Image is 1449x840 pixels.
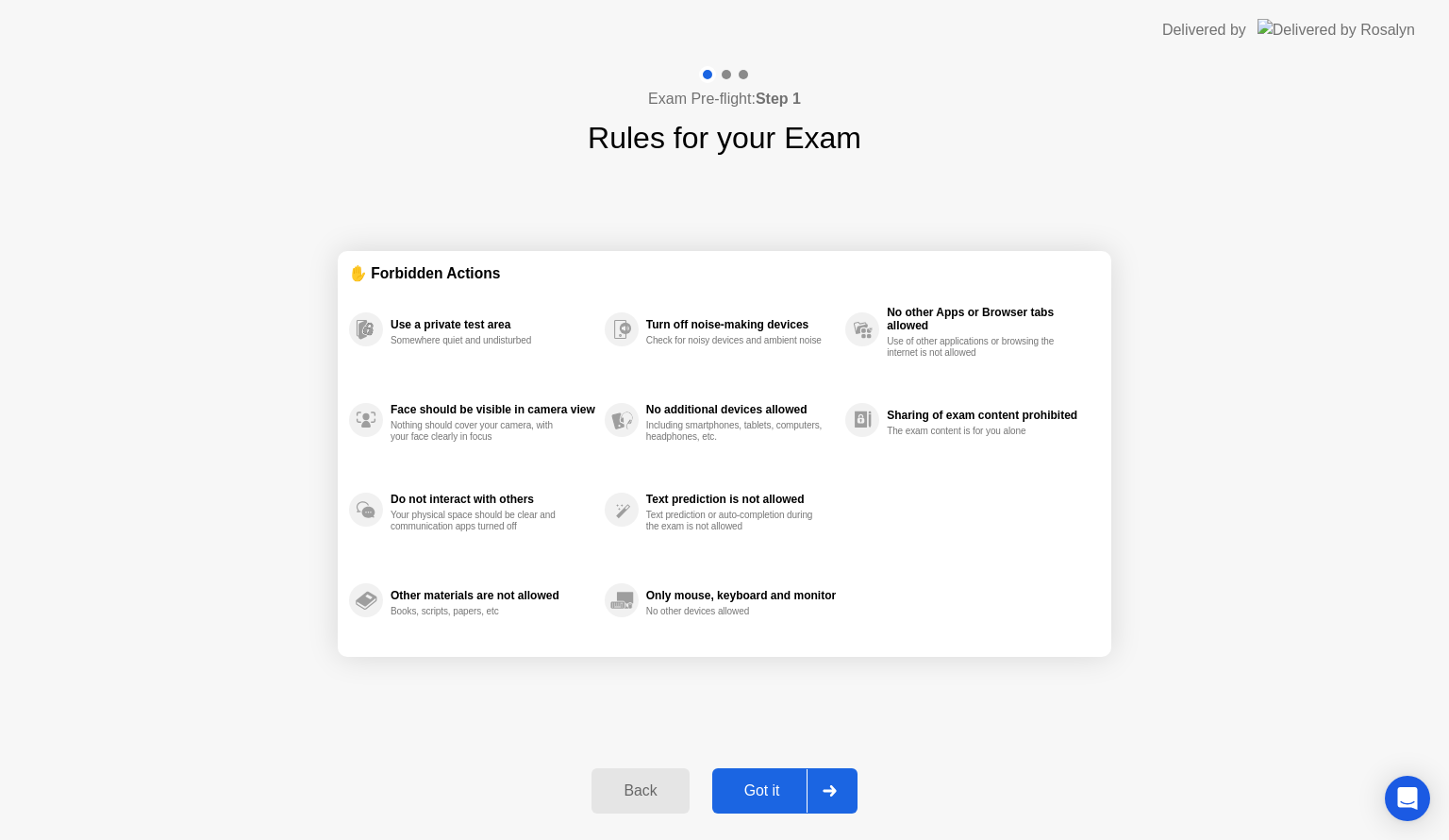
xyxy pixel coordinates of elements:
[646,335,824,346] div: Check for noisy devices and ambient noise
[718,782,807,799] div: Got it
[391,318,595,331] div: Use a private test area
[887,306,1091,332] div: No other Apps or Browser tabs allowed
[756,91,801,107] b: Step 1
[391,493,595,506] div: Do not interact with others
[712,768,858,814] button: Got it
[1257,19,1415,41] img: Delivered by Rosalyn
[391,420,569,443] div: Nothing should cover your camera, with your face clearly in focus
[646,510,824,532] div: Text prediction or auto-completion during the exam is not allowed
[887,426,1065,437] div: The exam content is for you alone
[349,262,1100,284] div: ✋ Forbidden Actions
[887,336,1065,359] div: Use of other applications or browsing the internet is not allowed
[391,606,569,617] div: Books, scripts, papers, etc
[646,493,836,506] div: Text prediction is not allowed
[391,589,595,602] div: Other materials are not allowed
[646,589,836,602] div: Only mouse, keyboard and monitor
[646,606,824,617] div: No other devices allowed
[391,403,595,416] div: Face should be visible in camera view
[591,768,689,814] button: Back
[646,420,824,443] div: Including smartphones, tablets, computers, headphones, etc.
[648,88,801,110] h4: Exam Pre-flight:
[1162,19,1246,42] div: Delivered by
[597,782,683,799] div: Back
[887,409,1091,422] div: Sharing of exam content prohibited
[391,510,569,532] div: Your physical space should be clear and communication apps turned off
[1385,776,1430,821] div: Open Intercom Messenger
[646,318,836,331] div: Turn off noise-making devices
[391,335,569,346] div: Somewhere quiet and undisturbed
[588,115,861,160] h1: Rules for your Exam
[646,403,836,416] div: No additional devices allowed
